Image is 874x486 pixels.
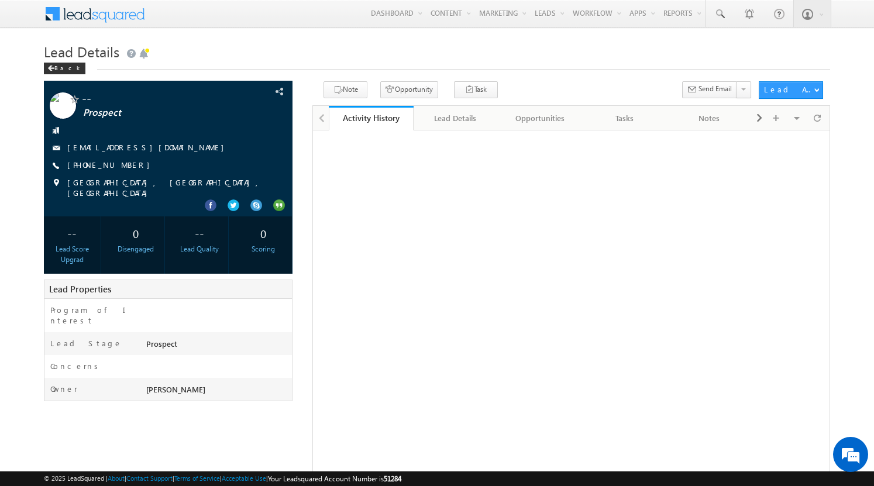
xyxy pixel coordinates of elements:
[764,84,814,95] div: Lead Actions
[324,81,367,98] button: Note
[50,361,102,371] label: Concerns
[498,106,583,130] a: Opportunities
[82,92,236,104] span: --
[111,244,161,254] div: Disengaged
[384,474,401,483] span: 51284
[238,244,289,254] div: Scoring
[380,81,438,98] button: Opportunity
[174,244,225,254] div: Lead Quality
[126,474,173,482] a: Contact Support
[146,384,205,394] span: [PERSON_NAME]
[592,111,657,125] div: Tasks
[44,63,85,74] div: Back
[47,222,98,244] div: --
[50,338,122,349] label: Lead Stage
[50,305,134,326] label: Program of Interest
[698,84,732,94] span: Send Email
[222,474,266,482] a: Acceptable Use
[759,81,823,99] button: Lead Actions
[677,111,742,125] div: Notes
[667,106,752,130] a: Notes
[44,473,401,484] span: © 2025 LeadSquared | | | | |
[454,81,498,98] button: Task
[67,160,156,171] span: [PHONE_NUMBER]
[414,106,498,130] a: Lead Details
[268,474,401,483] span: Your Leadsquared Account Number is
[111,222,161,244] div: 0
[238,222,289,244] div: 0
[50,92,76,123] img: Profile photo
[583,106,667,130] a: Tasks
[174,474,220,482] a: Terms of Service
[44,42,119,61] span: Lead Details
[67,177,269,198] span: [GEOGRAPHIC_DATA], [GEOGRAPHIC_DATA], [GEOGRAPHIC_DATA]
[329,106,414,130] a: Activity History
[44,62,91,72] a: Back
[143,338,292,354] div: Prospect
[47,244,98,265] div: Lead Score Upgrad
[67,142,230,152] a: [EMAIL_ADDRESS][DOMAIN_NAME]
[338,112,405,123] div: Activity History
[50,384,78,394] label: Owner
[83,107,237,119] span: Prospect
[423,111,488,125] div: Lead Details
[174,222,225,244] div: --
[108,474,125,482] a: About
[507,111,572,125] div: Opportunities
[682,81,737,98] button: Send Email
[49,283,111,295] span: Lead Properties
